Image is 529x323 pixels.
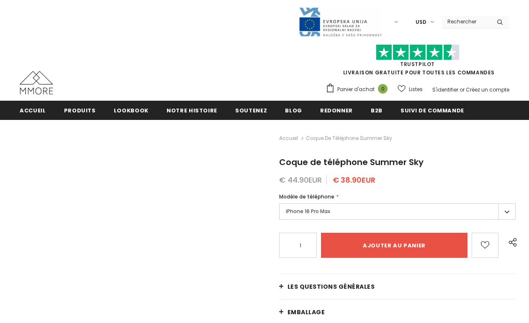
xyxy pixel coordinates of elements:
[371,107,383,114] span: B2B
[235,101,267,120] a: soutenez
[398,82,423,97] a: Listes
[378,84,388,94] span: 0
[460,86,465,93] span: or
[279,203,516,220] label: iPhone 16 Pro Max
[416,18,426,26] span: USD
[20,101,46,120] a: Accueil
[64,107,96,114] span: Produits
[371,101,383,120] a: B2B
[442,15,490,28] input: Search Site
[298,18,382,25] a: Javni Razpis
[279,133,298,143] a: Accueil
[337,85,375,94] span: Panier d'achat
[114,101,149,120] a: Lookbook
[279,193,334,200] span: Modèle de téléphone
[64,101,96,120] a: Produits
[326,83,392,96] a: Panier d'achat 0
[279,274,516,299] a: Les questions générales
[288,282,375,291] span: Les questions générales
[333,175,375,185] span: € 38.90EUR
[306,133,392,143] span: Coque de téléphone Summer Sky
[279,156,424,168] span: Coque de téléphone Summer Sky
[432,86,458,93] a: S'identifier
[376,44,460,61] img: Faites confiance aux étoiles pilotes
[167,107,217,114] span: Notre histoire
[114,107,149,114] span: Lookbook
[288,308,325,316] span: EMBALLAGE
[20,71,53,94] img: Cas MMORE
[20,107,46,114] span: Accueil
[409,85,423,94] span: Listes
[401,101,464,120] a: Suivi de commande
[321,233,468,258] input: Ajouter au panier
[320,107,353,114] span: Redonner
[285,101,302,120] a: Blog
[235,107,267,114] span: soutenez
[279,175,322,185] span: € 44.90EUR
[167,101,217,120] a: Notre histoire
[400,61,435,68] a: TrustPilot
[401,107,464,114] span: Suivi de commande
[320,101,353,120] a: Redonner
[326,48,509,76] span: LIVRAISON GRATUITE POUR TOUTES LES COMMANDES
[298,7,382,37] img: Javni Razpis
[285,107,302,114] span: Blog
[466,86,509,93] a: Créez un compte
